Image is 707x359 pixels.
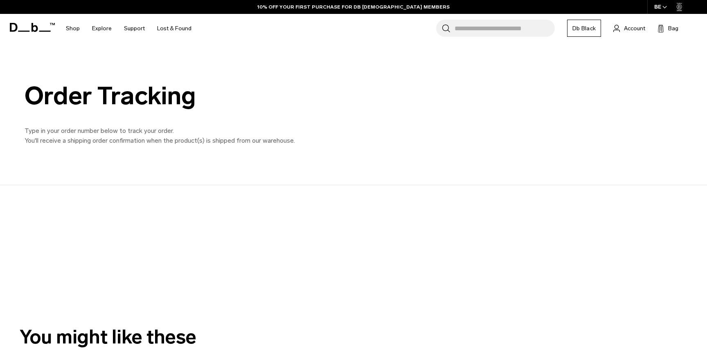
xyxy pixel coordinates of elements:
p: Type in your order number below to track your order. You'll receive a shipping order confirmation... [25,126,393,146]
span: Account [624,24,645,33]
a: Account [613,23,645,33]
a: Shop [66,14,80,43]
button: Bag [657,23,678,33]
a: Explore [92,14,112,43]
a: 10% OFF YOUR FIRST PURCHASE FOR DB [DEMOGRAPHIC_DATA] MEMBERS [257,3,450,11]
a: Support [124,14,145,43]
span: Bag [668,24,678,33]
a: Db Black [567,20,601,37]
iframe: Ingrid delivery tracking widget main iframe [18,185,263,300]
nav: Main Navigation [60,14,198,43]
div: Order Tracking [25,82,393,110]
a: Lost & Found [157,14,191,43]
h2: You might like these [20,323,687,352]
